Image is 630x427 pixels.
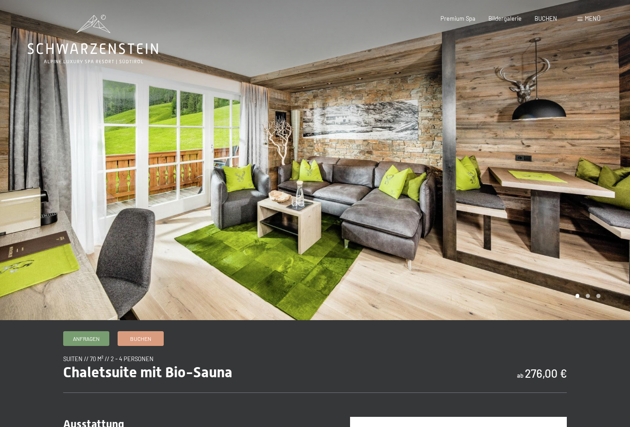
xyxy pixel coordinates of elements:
span: Buchen [130,335,151,343]
b: 276,00 € [525,367,567,380]
span: ab [517,372,523,379]
span: Menü [585,15,600,22]
span: Anfragen [73,335,100,343]
a: Buchen [118,332,163,345]
a: Premium Spa [440,15,475,22]
a: Bildergalerie [488,15,522,22]
span: Suiten // 70 m² // 2 - 4 Personen [63,355,154,363]
a: BUCHEN [535,15,557,22]
span: Chaletsuite mit Bio-Sauna [63,363,232,381]
a: Anfragen [64,332,109,345]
